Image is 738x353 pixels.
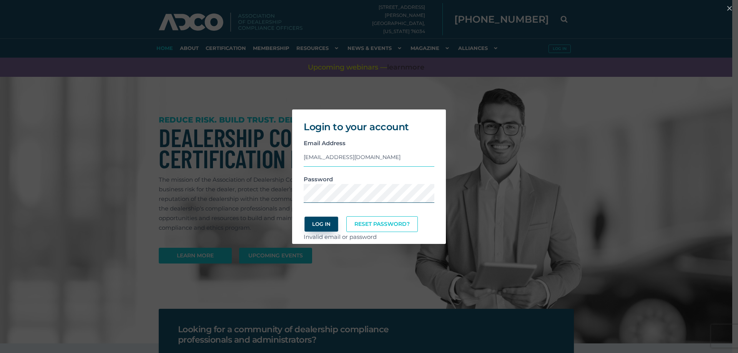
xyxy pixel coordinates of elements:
[304,139,346,147] strong: Email Address
[304,217,338,232] button: Log In
[346,216,418,232] a: Reset Password?
[304,232,434,242] div: Invalid email or password
[304,176,333,183] strong: Password
[304,121,434,133] h2: Login to your account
